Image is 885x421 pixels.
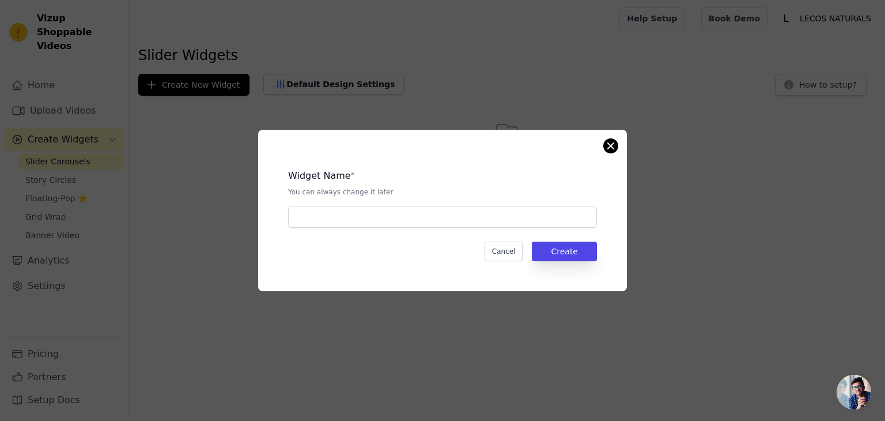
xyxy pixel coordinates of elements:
button: Close modal [604,139,618,153]
button: Create [532,242,597,261]
legend: Widget Name [288,169,351,183]
div: Open chat [837,375,871,409]
p: You can always change it later [288,187,597,197]
button: Cancel [485,242,523,261]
